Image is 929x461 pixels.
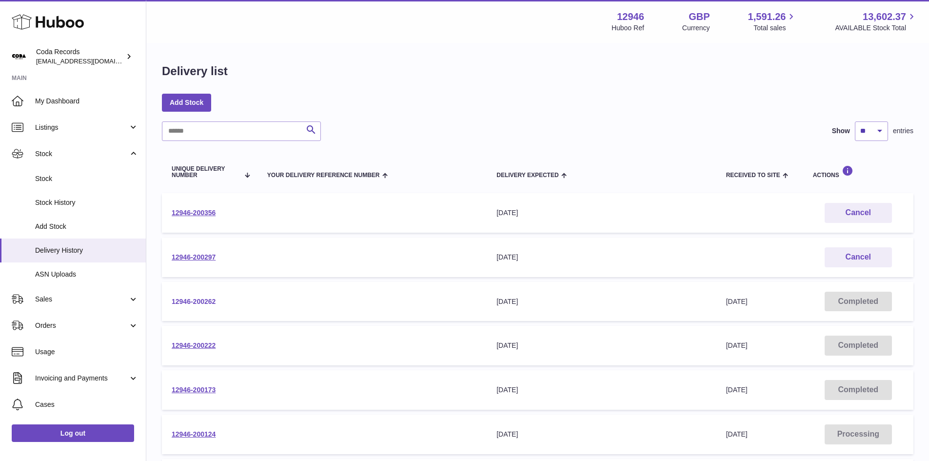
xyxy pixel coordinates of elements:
[12,49,26,64] img: internalAdmin-12946@internal.huboo.com
[35,246,138,255] span: Delivery History
[172,209,216,217] a: 12946-200356
[689,10,710,23] strong: GBP
[162,94,211,111] a: Add Stock
[35,222,138,231] span: Add Stock
[35,270,138,279] span: ASN Uploads
[172,341,216,349] a: 12946-200222
[893,126,913,136] span: entries
[35,198,138,207] span: Stock History
[753,23,797,33] span: Total sales
[35,374,128,383] span: Invoicing and Payments
[496,430,706,439] div: [DATE]
[748,10,797,33] a: 1,591.26 Total sales
[726,341,748,349] span: [DATE]
[172,298,216,305] a: 12946-200262
[35,295,128,304] span: Sales
[172,253,216,261] a: 12946-200297
[496,172,558,179] span: Delivery Expected
[35,347,138,357] span: Usage
[172,430,216,438] a: 12946-200124
[835,10,917,33] a: 13,602.37 AVAILABLE Stock Total
[726,298,748,305] span: [DATE]
[748,10,786,23] span: 1,591.26
[35,174,138,183] span: Stock
[726,172,780,179] span: Received to Site
[35,123,128,132] span: Listings
[726,430,748,438] span: [DATE]
[813,165,904,179] div: Actions
[35,97,138,106] span: My Dashboard
[617,10,644,23] strong: 12946
[267,172,380,179] span: Your Delivery Reference Number
[863,10,906,23] span: 13,602.37
[172,166,239,179] span: Unique Delivery Number
[835,23,917,33] span: AVAILABLE Stock Total
[35,321,128,330] span: Orders
[825,203,892,223] button: Cancel
[35,149,128,159] span: Stock
[496,253,706,262] div: [DATE]
[612,23,644,33] div: Huboo Ref
[832,126,850,136] label: Show
[726,386,748,394] span: [DATE]
[496,297,706,306] div: [DATE]
[36,57,143,65] span: [EMAIL_ADDRESS][DOMAIN_NAME]
[36,47,124,66] div: Coda Records
[682,23,710,33] div: Currency
[496,385,706,395] div: [DATE]
[496,341,706,350] div: [DATE]
[35,400,138,409] span: Cases
[825,247,892,267] button: Cancel
[12,424,134,442] a: Log out
[496,208,706,218] div: [DATE]
[172,386,216,394] a: 12946-200173
[162,63,228,79] h1: Delivery list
